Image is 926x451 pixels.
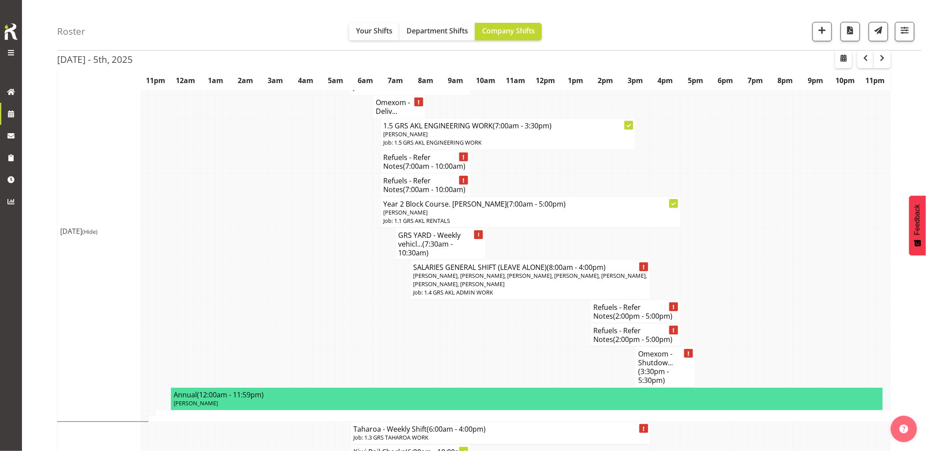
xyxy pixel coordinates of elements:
span: Company Shifts [482,26,535,36]
th: 10am [471,70,501,91]
th: 6am [351,70,381,91]
p: Job: 1.5 GRS AKL ENGINEERING WORK [384,138,633,147]
span: (8:00am - 4:00pm) [547,262,606,272]
th: 3am [261,70,291,91]
th: 1pm [561,70,591,91]
th: 11pm [141,70,171,91]
h4: GRS YARD - Weekly vehicl... [399,231,483,257]
th: 2am [231,70,261,91]
span: Department Shifts [407,26,468,36]
button: Department Shifts [399,23,475,40]
th: 6pm [711,70,741,91]
span: Your Shifts [356,26,392,36]
span: (12:00am - 11:59pm) [197,390,264,400]
button: Send a list of all shifts for the selected filtered period to all rostered employees. [869,22,888,41]
span: (Hide) [82,228,98,236]
th: 8pm [770,70,800,91]
button: Add a new shift [813,22,832,41]
p: Job: 1.1 GRS AKL RENTALS [384,217,678,225]
span: Feedback [914,204,922,235]
span: (6:00am - 4:00pm) [427,424,486,434]
th: 7pm [741,70,770,91]
button: Company Shifts [475,23,542,40]
span: (3:30pm - 5:30pm) [639,367,669,385]
h4: Roster [57,26,85,36]
th: 12pm [530,70,560,91]
th: 4am [291,70,320,91]
span: (7:00am - 5:00pm) [507,199,566,209]
button: Filter Shifts [895,22,915,41]
h4: Refuels - Refer Notes [593,303,678,320]
h4: Annual [174,390,880,399]
h2: [DATE] - 5th, 2025 [57,54,133,65]
th: 10pm [831,70,861,91]
h4: Refuels - Refer Notes [593,326,678,344]
th: 11pm [861,70,890,91]
h4: Refuels - Refer Notes [384,176,468,194]
h4: Refuels - Refer Notes [384,153,468,171]
button: Feedback - Show survey [909,196,926,255]
span: (7:00am - 10:00am) [403,161,466,171]
span: (7:30am - 10:30am) [399,239,453,258]
button: Download a PDF of the roster according to the set date range. [841,22,860,41]
th: 2pm [591,70,621,91]
td: [DATE] [58,41,141,422]
th: 3pm [621,70,650,91]
th: 1am [201,70,231,91]
span: (2:00pm - 5:00pm) [613,335,672,344]
span: [PERSON_NAME], [PERSON_NAME], [PERSON_NAME], [PERSON_NAME], [PERSON_NAME], [PERSON_NAME], [PERSON... [414,272,647,288]
th: 11am [501,70,530,91]
button: Your Shifts [349,23,399,40]
span: [PERSON_NAME] [384,208,428,216]
th: 4pm [650,70,680,91]
button: Select a specific date within the roster. [835,51,852,68]
h4: Omexom - Shutdow... [639,349,693,385]
h4: Taharoa - Weekly Shift [353,425,648,433]
th: 9am [441,70,471,91]
th: 5pm [681,70,711,91]
p: Job: 1.3 GRS TAHAROA WORK [353,433,648,442]
th: 8am [410,70,440,91]
h4: 1.5 GRS AKL ENGINEERING WORK [384,121,633,130]
span: [PERSON_NAME] [174,399,218,407]
th: 5am [321,70,351,91]
h4: SALARIES GENERAL SHIFT (LEAVE ALONE) [414,263,648,272]
img: help-xxl-2.png [900,425,908,433]
span: [PERSON_NAME] [384,130,428,138]
h4: Omexom - Deliv... [376,98,423,116]
th: 12am [171,70,200,91]
th: 9pm [801,70,831,91]
span: (2:00pm - 5:00pm) [613,311,672,321]
th: 7am [381,70,410,91]
h4: Year 2 Block Course. [PERSON_NAME] [384,200,678,208]
p: Job: 1.4 GRS AKL ADMIN WORK [414,288,648,297]
span: (7:00am - 10:00am) [403,185,466,194]
span: (7:00am - 3:30pm) [493,121,552,131]
img: Rosterit icon logo [2,22,20,41]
